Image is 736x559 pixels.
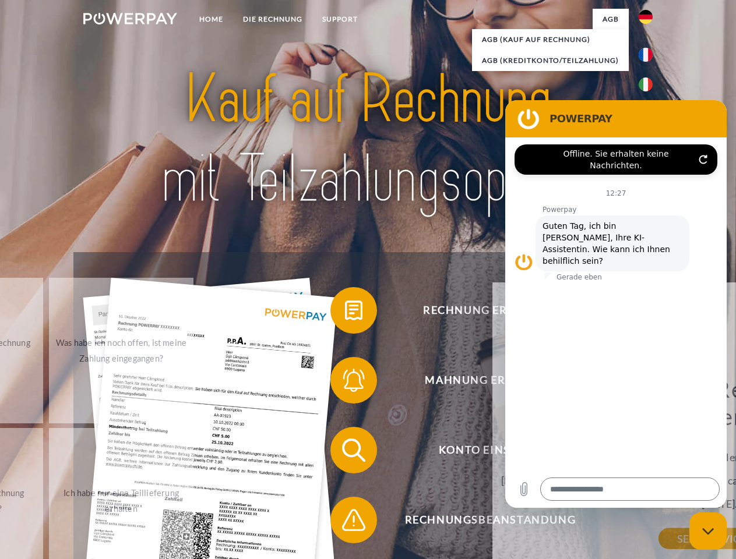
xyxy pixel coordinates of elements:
img: de [639,10,653,24]
div: Was habe ich noch offen, ist meine Zahlung eingegangen? [56,335,187,366]
img: it [639,77,653,91]
a: Was habe ich noch offen, ist meine Zahlung eingegangen? [49,278,194,423]
a: agb [593,9,629,30]
div: Ich habe nur eine Teillieferung erhalten [56,485,187,516]
iframe: Schaltfläche zum Öffnen des Messaging-Fensters; Konversation läuft [689,512,727,550]
a: Home [189,9,233,30]
a: AGB (Kreditkonto/Teilzahlung) [472,50,629,71]
button: Konto einsehen [330,427,633,473]
img: qb_search.svg [339,436,368,465]
img: logo-powerpay-white.svg [83,13,177,24]
a: DIE RECHNUNG [233,9,312,30]
iframe: Messaging-Fenster [505,100,727,508]
img: fr [639,48,653,62]
img: title-powerpay_de.svg [111,56,625,223]
a: SUPPORT [312,9,368,30]
a: AGB (Kauf auf Rechnung) [472,29,629,50]
button: Rechnungsbeanstandung [330,497,633,543]
img: qb_warning.svg [339,505,368,535]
